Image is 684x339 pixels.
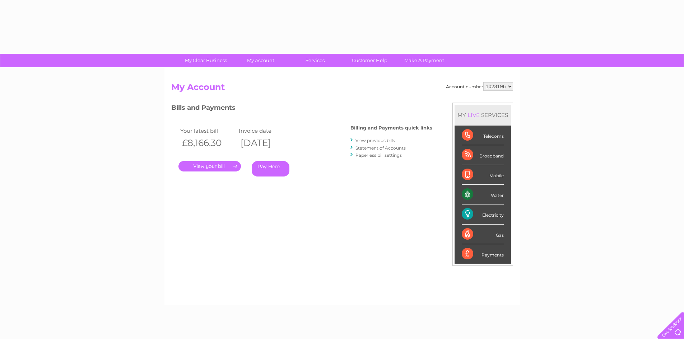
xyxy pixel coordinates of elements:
[237,126,296,136] td: Invoice date
[446,82,513,91] div: Account number
[462,165,504,185] div: Mobile
[237,136,296,150] th: [DATE]
[466,112,481,118] div: LIVE
[171,103,432,115] h3: Bills and Payments
[176,54,236,67] a: My Clear Business
[231,54,290,67] a: My Account
[285,54,345,67] a: Services
[462,225,504,244] div: Gas
[252,161,289,176] a: Pay Here
[462,126,504,145] div: Telecoms
[178,126,237,136] td: Your latest bill
[395,54,454,67] a: Make A Payment
[455,105,511,125] div: MY SERVICES
[462,244,504,264] div: Payments
[340,54,399,67] a: Customer Help
[462,204,504,224] div: Electricity
[355,138,395,143] a: View previous bills
[178,136,237,150] th: £8,166.30
[462,145,504,165] div: Broadband
[355,152,402,158] a: Paperless bill settings
[355,145,406,151] a: Statement of Accounts
[178,161,241,171] a: .
[462,185,504,204] div: Water
[171,82,513,96] h2: My Account
[350,125,432,131] h4: Billing and Payments quick links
